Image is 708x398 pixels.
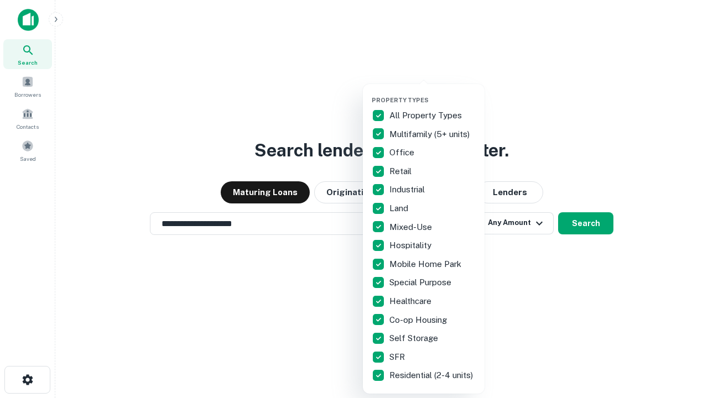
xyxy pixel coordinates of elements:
p: Mobile Home Park [389,258,464,271]
p: Co-op Housing [389,313,449,327]
p: SFR [389,350,407,364]
p: Healthcare [389,295,434,308]
p: Mixed-Use [389,221,434,234]
p: Residential (2-4 units) [389,369,475,382]
p: Hospitality [389,239,434,252]
iframe: Chat Widget [653,310,708,363]
p: Multifamily (5+ units) [389,128,472,141]
p: Self Storage [389,332,440,345]
p: Retail [389,165,414,178]
p: Land [389,202,410,215]
p: All Property Types [389,109,464,122]
p: Office [389,146,417,159]
span: Property Types [372,97,429,103]
p: Industrial [389,183,427,196]
p: Special Purpose [389,276,454,289]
